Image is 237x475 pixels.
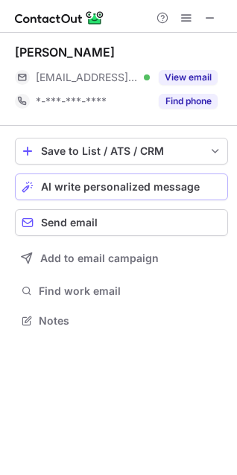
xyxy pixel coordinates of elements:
span: AI write personalized message [41,181,200,193]
button: Reveal Button [159,70,218,85]
span: Notes [39,314,222,328]
span: Add to email campaign [40,252,159,264]
button: Reveal Button [159,94,218,109]
span: [EMAIL_ADDRESS][DOMAIN_NAME] [36,71,139,84]
button: Send email [15,209,228,236]
button: Notes [15,310,228,331]
div: [PERSON_NAME] [15,45,115,60]
span: Send email [41,217,98,229]
button: save-profile-one-click [15,138,228,165]
button: AI write personalized message [15,173,228,200]
span: Find work email [39,284,222,298]
img: ContactOut v5.3.10 [15,9,104,27]
div: Save to List / ATS / CRM [41,145,202,157]
button: Find work email [15,281,228,302]
button: Add to email campaign [15,245,228,272]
